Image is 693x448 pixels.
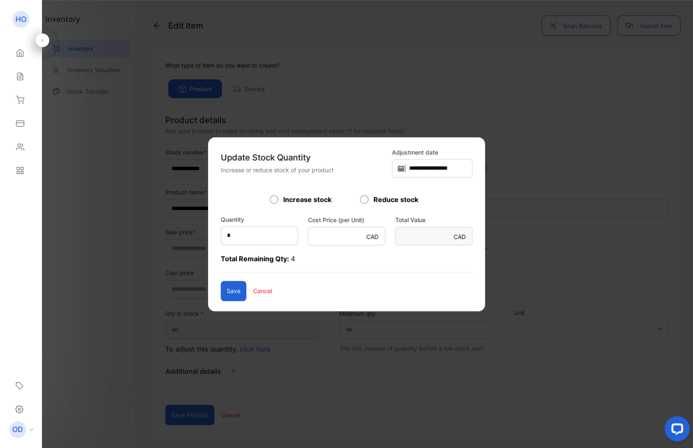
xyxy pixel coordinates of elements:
[395,215,472,224] label: Total Value
[392,148,472,157] label: Adjustment date
[283,194,331,204] label: Increase stock
[291,254,295,263] span: 4
[221,281,246,301] button: Save
[366,232,378,241] p: CAD
[453,232,466,241] p: CAD
[253,286,272,295] p: Cancel
[221,254,472,272] p: Total Remaining Qty:
[221,151,387,164] p: Update Stock Quantity
[12,424,23,435] p: OD
[16,14,26,25] p: HO
[308,215,385,224] label: Cost Price (per Unit)
[658,413,693,448] iframe: LiveChat chat widget
[373,194,418,204] label: Reduce stock
[221,165,387,174] p: Increase or reduce stock of your product
[221,215,244,224] label: Quantity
